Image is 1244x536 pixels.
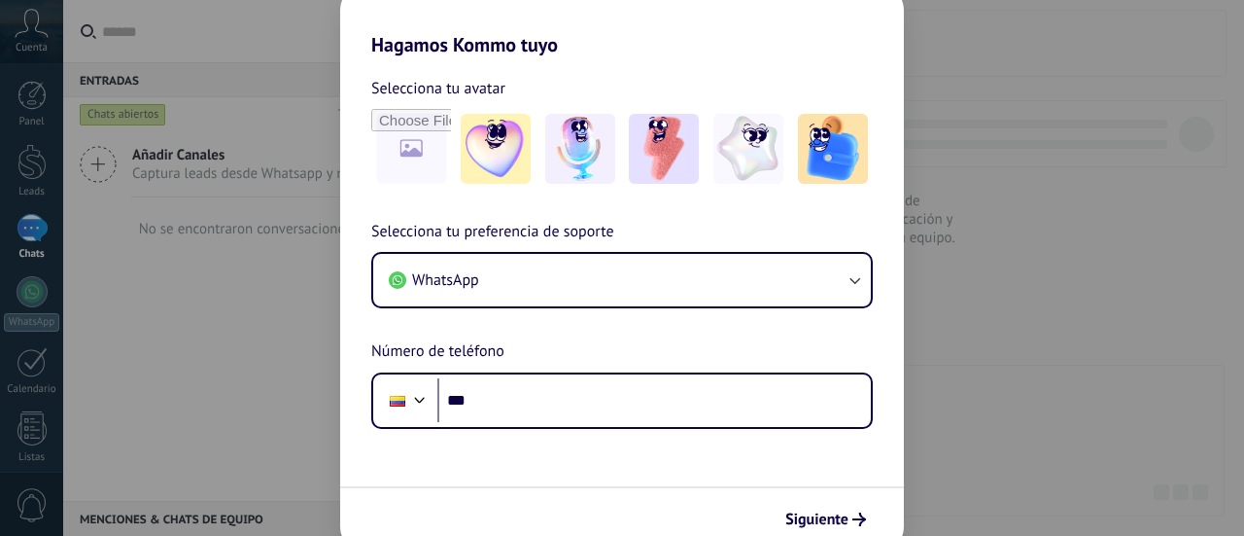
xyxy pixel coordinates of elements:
[461,114,531,184] img: -1.jpeg
[713,114,783,184] img: -4.jpeg
[777,503,875,536] button: Siguiente
[545,114,615,184] img: -2.jpeg
[629,114,699,184] img: -3.jpeg
[371,339,504,365] span: Número de teléfono
[785,513,848,526] span: Siguiente
[379,380,416,421] div: Colombia: + 57
[412,270,479,290] span: WhatsApp
[371,76,505,101] span: Selecciona tu avatar
[371,220,614,245] span: Selecciona tu preferencia de soporte
[798,114,868,184] img: -5.jpeg
[373,254,871,306] button: WhatsApp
